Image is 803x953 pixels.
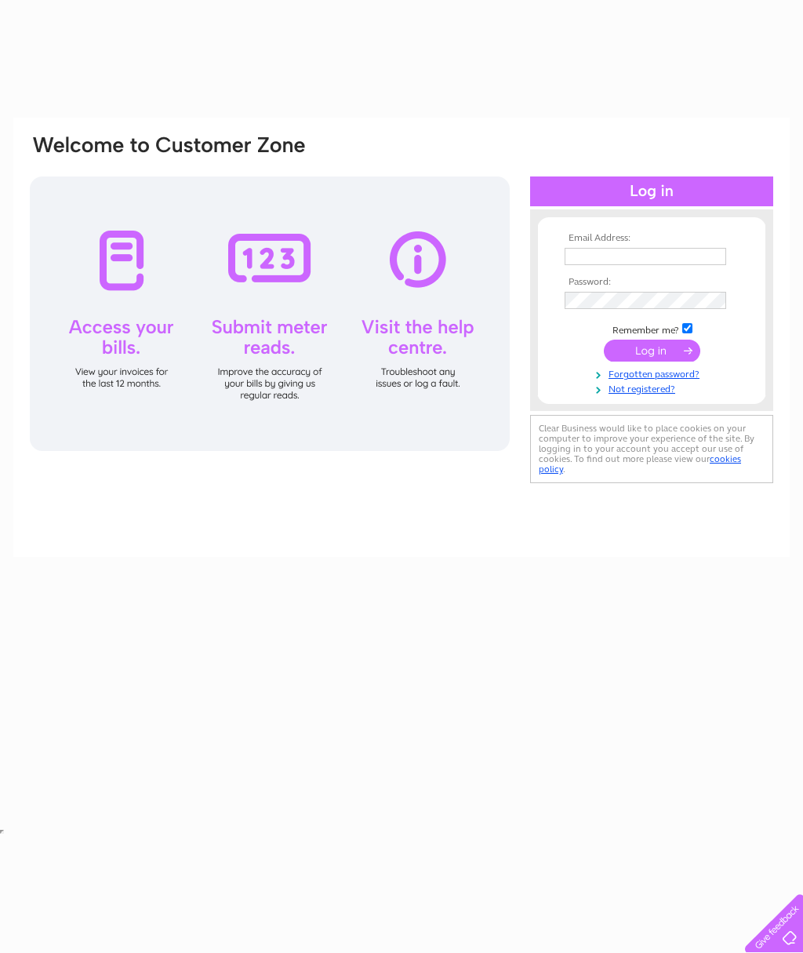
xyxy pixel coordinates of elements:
div: Clear Business would like to place cookies on your computer to improve your experience of the sit... [530,415,773,483]
a: Not registered? [565,380,743,395]
input: Submit [604,340,700,362]
a: Forgotten password? [565,366,743,380]
td: Remember me? [561,321,743,336]
a: cookies policy [539,453,741,475]
th: Password: [561,277,743,288]
th: Email Address: [561,233,743,244]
